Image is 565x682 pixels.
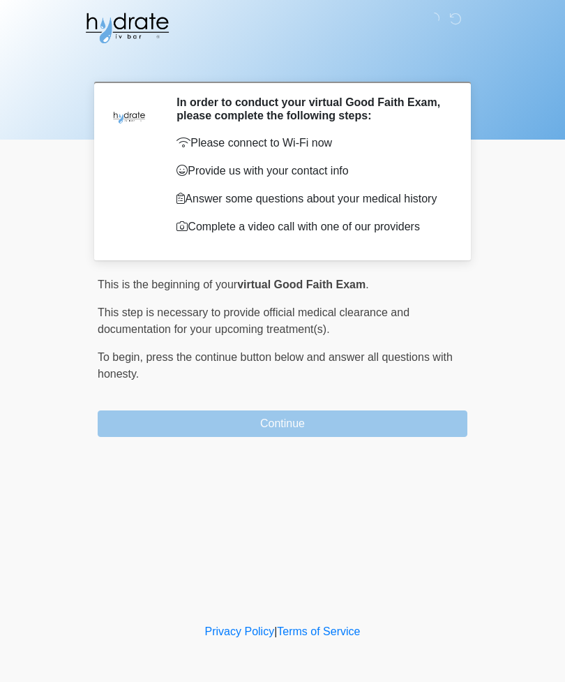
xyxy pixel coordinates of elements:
[87,50,478,76] h1: ‎ ‎ ‎
[98,279,237,290] span: This is the beginning of your
[205,625,275,637] a: Privacy Policy
[108,96,150,138] img: Agent Avatar
[366,279,368,290] span: .
[98,351,146,363] span: To begin,
[237,279,366,290] strong: virtual Good Faith Exam
[176,218,446,235] p: Complete a video call with one of our providers
[176,191,446,207] p: Answer some questions about your medical history
[176,163,446,179] p: Provide us with your contact info
[98,410,467,437] button: Continue
[274,625,277,637] a: |
[277,625,360,637] a: Terms of Service
[176,96,446,122] h2: In order to conduct your virtual Good Faith Exam, please complete the following steps:
[84,10,170,45] img: Hydrate IV Bar - Fort Collins Logo
[98,351,453,380] span: press the continue button below and answer all questions with honesty.
[98,306,409,335] span: This step is necessary to provide official medical clearance and documentation for your upcoming ...
[176,135,446,151] p: Please connect to Wi-Fi now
